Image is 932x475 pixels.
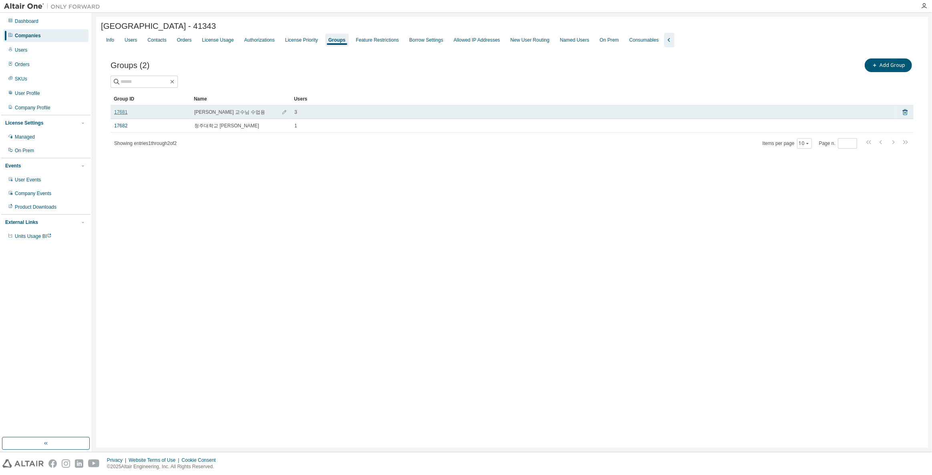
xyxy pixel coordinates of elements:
[15,233,52,239] span: Units Usage BI
[114,93,187,105] div: Group ID
[4,2,104,10] img: Altair One
[454,37,500,43] div: Allowed IP Addresses
[285,37,318,43] div: License Priority
[111,61,149,70] span: Groups (2)
[15,47,27,53] div: Users
[5,219,38,225] div: External Links
[15,105,50,111] div: Company Profile
[129,457,181,463] div: Website Terms of Use
[629,37,658,43] div: Consumables
[15,90,40,97] div: User Profile
[106,37,114,43] div: Info
[114,141,177,146] span: Showing entries 1 through 2 of 2
[510,37,549,43] div: New User Routing
[819,138,857,149] span: Page n.
[107,457,129,463] div: Privacy
[763,138,812,149] span: Items per page
[244,37,275,43] div: Authorizations
[15,147,34,154] div: On Prem
[147,37,166,43] div: Contacts
[15,18,38,24] div: Dashboard
[48,459,57,468] img: facebook.svg
[114,123,127,129] a: 17682
[294,93,891,105] div: Users
[5,163,21,169] div: Events
[409,37,443,43] div: Borrow Settings
[194,123,259,129] span: 청주대학교 [PERSON_NAME]
[600,37,619,43] div: On Prem
[799,140,810,147] button: 10
[865,58,912,72] button: Add Group
[15,76,27,82] div: SKUs
[2,459,44,468] img: altair_logo.svg
[356,37,399,43] div: Feature Restrictions
[88,459,100,468] img: youtube.svg
[560,37,589,43] div: Named Users
[62,459,70,468] img: instagram.svg
[15,190,51,197] div: Company Events
[177,37,192,43] div: Orders
[15,32,41,39] div: Companies
[5,120,43,126] div: License Settings
[202,37,234,43] div: License Usage
[125,37,137,43] div: Users
[114,109,127,115] a: 17681
[15,61,30,68] div: Orders
[15,177,41,183] div: User Events
[15,204,56,210] div: Product Downloads
[101,22,216,31] span: [GEOGRAPHIC_DATA] - 41343
[181,457,220,463] div: Cookie Consent
[194,93,288,105] div: Name
[107,463,221,470] p: © 2025 Altair Engineering, Inc. All Rights Reserved.
[75,459,83,468] img: linkedin.svg
[294,123,297,129] span: 1
[15,134,35,140] div: Managed
[328,37,346,43] div: Groups
[294,109,297,115] span: 3
[194,109,265,115] span: [PERSON_NAME] 교수님 수업용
